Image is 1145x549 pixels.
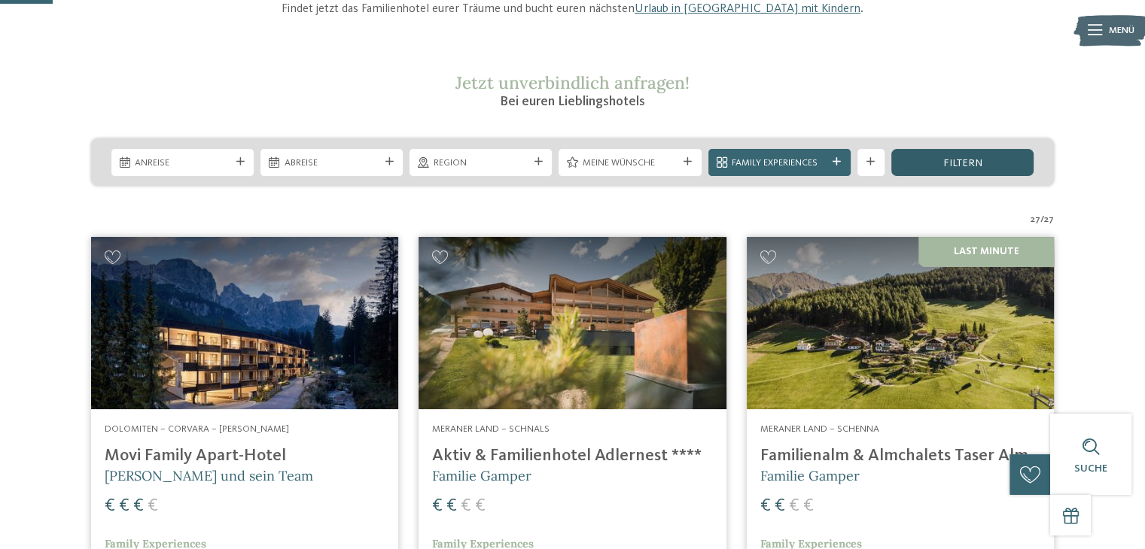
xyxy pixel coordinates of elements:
[760,467,860,484] span: Familie Gamper
[105,446,385,466] h4: Movi Family Apart-Hotel
[432,446,712,466] h4: Aktiv & Familienhotel Adlernest ****
[285,156,379,170] span: Abreise
[475,497,486,515] span: €
[760,497,771,515] span: €
[119,497,129,515] span: €
[1074,463,1107,474] span: Suche
[775,497,785,515] span: €
[789,497,799,515] span: €
[105,467,313,484] span: [PERSON_NAME] und sein Team
[133,497,144,515] span: €
[434,156,528,170] span: Region
[583,156,678,170] span: Meine Wünsche
[747,237,1054,410] img: Familienhotels gesucht? Hier findet ihr die besten!
[760,424,879,434] span: Meraner Land – Schenna
[419,237,726,410] img: Aktiv & Familienhotel Adlernest ****
[91,237,398,410] img: Familienhotels gesucht? Hier findet ihr die besten!
[105,424,289,434] span: Dolomiten – Corvara – [PERSON_NAME]
[803,497,814,515] span: €
[446,497,457,515] span: €
[432,497,443,515] span: €
[635,3,860,15] a: Urlaub in [GEOGRAPHIC_DATA] mit Kindern
[1040,213,1044,226] span: /
[432,424,550,434] span: Meraner Land – Schnals
[942,158,982,168] span: filtern
[760,446,1040,466] h4: Familienalm & Almchalets Taser Alm
[461,497,471,515] span: €
[1031,213,1040,226] span: 27
[135,156,230,170] span: Anreise
[105,497,115,515] span: €
[148,497,158,515] span: €
[732,156,827,170] span: Family Experiences
[500,95,645,108] span: Bei euren Lieblingshotels
[432,467,531,484] span: Familie Gamper
[1044,213,1054,226] span: 27
[455,71,690,93] span: Jetzt unverbindlich anfragen!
